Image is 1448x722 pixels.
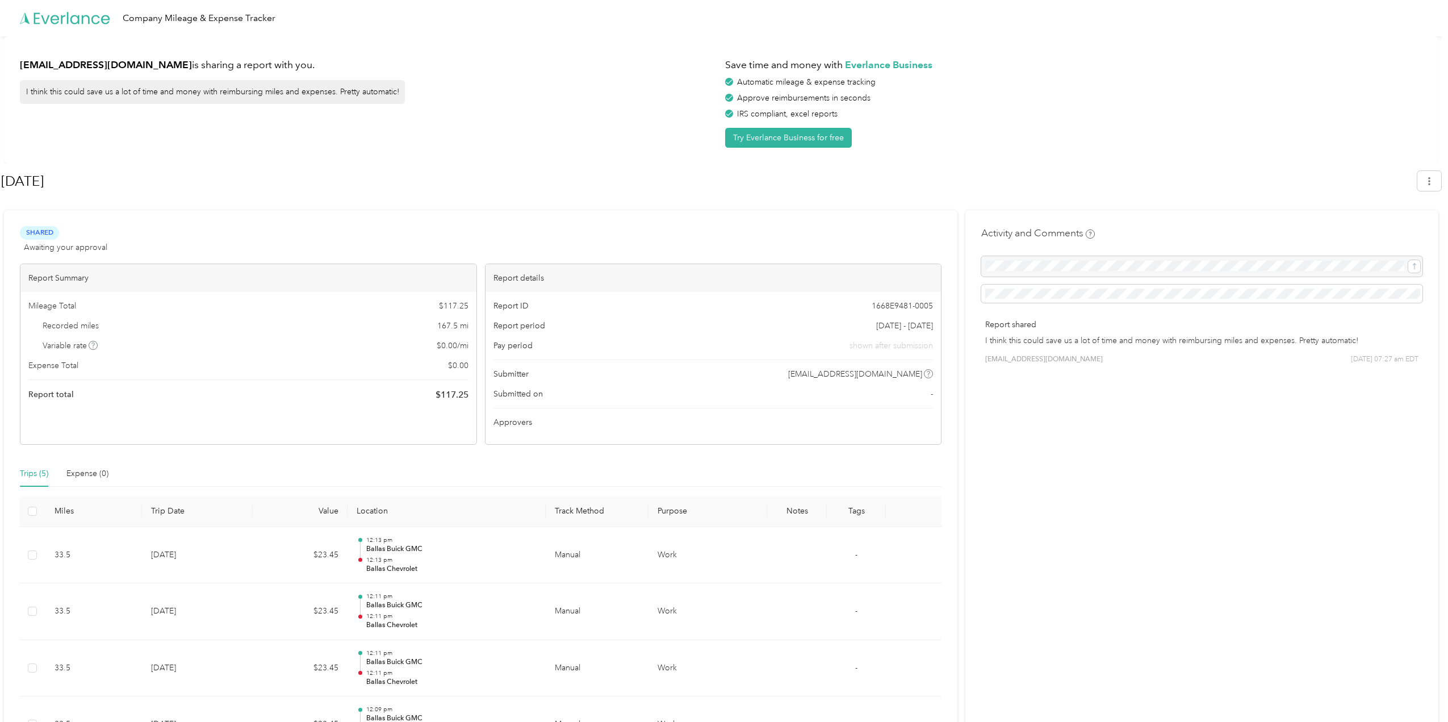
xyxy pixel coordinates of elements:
span: - [855,606,857,616]
p: Ballas Chevrolet [366,677,537,687]
strong: Everlance Business [845,59,932,70]
td: $23.45 [253,583,348,640]
th: Miles [45,496,142,527]
td: 33.5 [45,640,142,697]
span: Awaiting your approval [24,241,107,253]
p: 12:11 pm [366,592,537,600]
div: Company Mileage & Expense Tracker [123,11,275,26]
span: Submitted on [493,388,543,400]
span: IRS compliant, excel reports [737,109,838,119]
span: Mileage Total [28,300,76,312]
h4: Activity and Comments [981,226,1095,240]
h1: Aug 2025 [1,168,1409,195]
div: Report Summary [20,264,476,292]
span: shown after submission [849,340,933,352]
span: $ 0.00 / mi [437,340,468,352]
span: Approvers [493,416,532,428]
span: - [855,550,857,560]
span: $ 117.25 [436,388,468,402]
td: $23.45 [253,640,348,697]
span: Variable rate [43,340,98,352]
strong: [EMAIL_ADDRESS][DOMAIN_NAME] [20,59,192,70]
p: 12:13 pm [366,536,537,544]
td: Work [648,527,767,584]
span: Pay period [493,340,533,352]
div: Expense (0) [66,468,108,480]
p: 12:11 pm [366,649,537,657]
span: Report total [28,389,74,400]
span: [EMAIL_ADDRESS][DOMAIN_NAME] [985,354,1103,365]
span: Submitter [493,368,529,380]
th: Trip Date [142,496,253,527]
span: Report period [493,320,545,332]
span: Shared [20,226,59,239]
span: $ 0.00 [448,360,468,372]
div: Trips (5) [20,468,48,480]
span: 167.5 mi [437,320,468,332]
p: Ballas Buick GMC [366,600,537,611]
span: Recorded miles [43,320,99,332]
span: [DATE] 07:27 am EDT [1351,354,1418,365]
span: Automatic mileage & expense tracking [737,77,876,87]
p: Ballas Chevrolet [366,564,537,574]
th: Location [348,496,546,527]
span: - [855,663,857,673]
td: Work [648,640,767,697]
div: Report details [486,264,941,292]
th: Purpose [648,496,767,527]
h1: Save time and money with [725,58,1422,72]
button: Try Everlance Business for free [725,128,852,148]
div: I think this could save us a lot of time and money with reimbursing miles and expenses. Pretty au... [20,80,405,104]
span: Report ID [493,300,529,312]
td: Work [648,583,767,640]
td: [DATE] [142,640,253,697]
span: 1668E9481-0005 [872,300,933,312]
p: 12:11 pm [366,612,537,620]
p: I think this could save us a lot of time and money with reimbursing miles and expenses. Pretty au... [985,335,1418,347]
td: Manual [546,527,648,584]
p: Report shared [985,319,1418,331]
td: [DATE] [142,583,253,640]
td: 33.5 [45,527,142,584]
td: [DATE] [142,527,253,584]
td: $23.45 [253,527,348,584]
span: $ 117.25 [439,300,468,312]
th: Tags [827,496,886,527]
span: - [931,388,933,400]
td: 33.5 [45,583,142,640]
p: 12:11 pm [366,669,537,677]
span: [EMAIL_ADDRESS][DOMAIN_NAME] [788,368,922,380]
p: Ballas Chevrolet [366,620,537,631]
td: Manual [546,583,648,640]
p: Ballas Buick GMC [366,657,537,667]
p: 12:13 pm [366,556,537,564]
th: Track Method [546,496,648,527]
th: Value [253,496,348,527]
p: Ballas Buick GMC [366,544,537,554]
td: Manual [546,640,648,697]
span: Approve reimbursements in seconds [737,93,871,103]
span: [DATE] - [DATE] [876,320,933,332]
span: Expense Total [28,360,78,372]
p: 12:09 pm [366,706,537,713]
h1: is sharing a report with you. [20,58,717,72]
th: Notes [767,496,827,527]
